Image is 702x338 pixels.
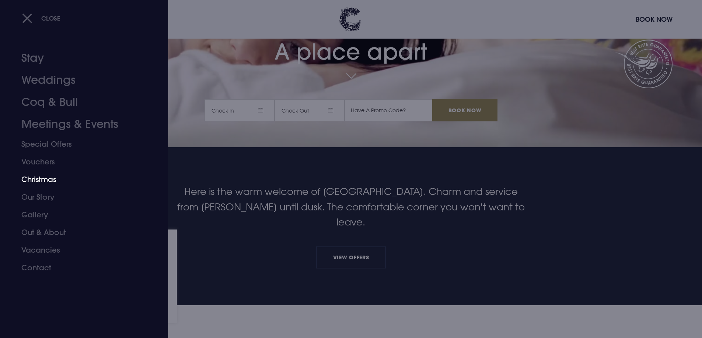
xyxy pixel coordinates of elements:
[21,171,138,188] a: Christmas
[21,91,138,113] a: Coq & Bull
[21,135,138,153] a: Special Offers
[21,224,138,241] a: Out & About
[21,188,138,206] a: Our Story
[21,241,138,259] a: Vacancies
[22,11,60,26] button: Close
[21,206,138,224] a: Gallery
[21,113,138,135] a: Meetings & Events
[21,259,138,277] a: Contact
[21,153,138,171] a: Vouchers
[21,47,138,69] a: Stay
[21,69,138,91] a: Weddings
[41,14,60,22] span: Close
